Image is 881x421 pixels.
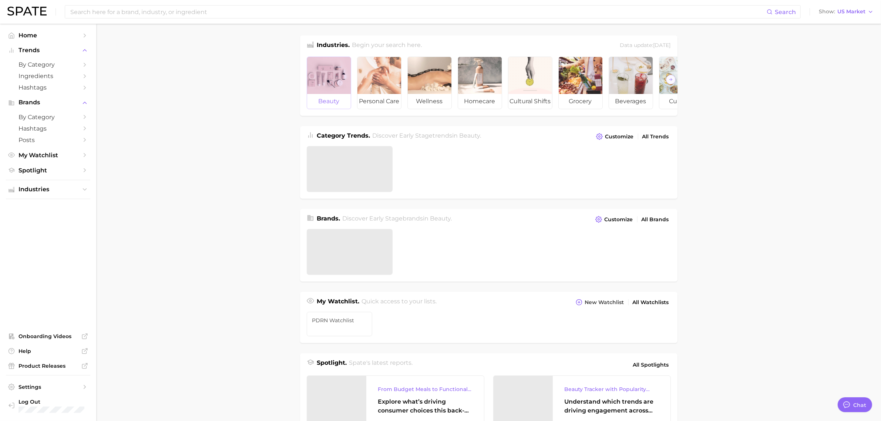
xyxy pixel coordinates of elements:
span: Customize [605,216,633,223]
button: New Watchlist [574,297,626,307]
img: SPATE [7,7,47,16]
span: PDRN watchlist [312,317,367,323]
a: My Watchlist [6,149,90,161]
span: grocery [559,94,602,109]
span: Trends [19,47,78,54]
span: All Trends [642,134,669,140]
span: Discover Early Stage brands in . [342,215,452,222]
div: Data update: [DATE] [620,41,671,51]
a: Settings [6,381,90,393]
span: New Watchlist [585,299,624,306]
span: My Watchlist [19,152,78,159]
span: All Spotlights [633,360,669,369]
span: culinary [659,94,703,109]
span: Log Out [19,398,104,405]
a: culinary [659,57,703,109]
a: All Spotlights [631,358,671,371]
span: Show [819,10,835,14]
span: wellness [408,94,451,109]
span: Brands [19,99,78,106]
span: beauty [430,215,451,222]
a: Log out. Currently logged in with e-mail elisabethkim@amorepacific.com. [6,396,90,415]
button: Brands [6,97,90,108]
span: Search [775,9,796,16]
span: beverages [609,94,653,109]
a: Spotlight [6,165,90,176]
a: grocery [558,57,603,109]
a: Hashtags [6,123,90,134]
span: homecare [458,94,502,109]
a: Help [6,346,90,357]
h2: Spate's latest reports. [349,358,413,371]
span: Discover Early Stage trends in . [372,132,481,139]
span: Customize [605,134,634,140]
a: Home [6,30,90,41]
input: Search here for a brand, industry, or ingredient [70,6,767,18]
h1: Industries. [317,41,350,51]
a: All Watchlists [631,297,671,307]
button: Customize [594,131,635,142]
a: cultural shifts [508,57,552,109]
button: Trends [6,45,90,56]
button: ShowUS Market [817,7,875,17]
a: by Category [6,59,90,70]
span: Hashtags [19,125,78,132]
div: Beauty Tracker with Popularity Index [565,385,659,394]
span: Onboarding Videos [19,333,78,340]
span: by Category [19,61,78,68]
span: Category Trends . [317,132,370,139]
a: wellness [407,57,452,109]
a: beauty [307,57,351,109]
a: All Brands [640,215,671,225]
span: Ingredients [19,73,78,80]
span: by Category [19,114,78,121]
div: Understand which trends are driving engagement across platforms in the skin, hair, makeup, and fr... [565,397,659,415]
h1: My Watchlist. [317,297,360,307]
span: personal care [357,94,401,109]
a: Onboarding Videos [6,331,90,342]
span: Home [19,32,78,39]
button: Customize [594,214,635,225]
span: Hashtags [19,84,78,91]
a: PDRN watchlist [307,312,373,336]
a: Ingredients [6,70,90,82]
span: cultural shifts [508,94,552,109]
a: homecare [458,57,502,109]
a: All Trends [640,132,671,142]
div: From Budget Meals to Functional Snacks: Food & Beverage Trends Shaping Consumer Behavior This Sch... [378,385,472,394]
span: beauty [459,132,480,139]
a: beverages [609,57,653,109]
span: Brands . [317,215,340,222]
div: Explore what’s driving consumer choices this back-to-school season From budget-friendly meals to ... [378,397,472,415]
span: Settings [19,384,78,390]
span: Spotlight [19,167,78,174]
a: Product Releases [6,360,90,371]
span: beauty [307,94,351,109]
h2: Quick access to your lists. [362,297,437,307]
button: Scroll Right [666,75,676,84]
span: Industries [19,186,78,193]
span: Product Releases [19,363,78,369]
a: personal care [357,57,401,109]
span: Help [19,348,78,354]
button: Industries [6,184,90,195]
span: All Watchlists [633,299,669,306]
span: US Market [837,10,865,14]
a: Posts [6,134,90,146]
h2: Begin your search here. [352,41,422,51]
span: All Brands [642,216,669,223]
a: Hashtags [6,82,90,93]
a: by Category [6,111,90,123]
h1: Spotlight. [317,358,347,371]
span: Posts [19,137,78,144]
